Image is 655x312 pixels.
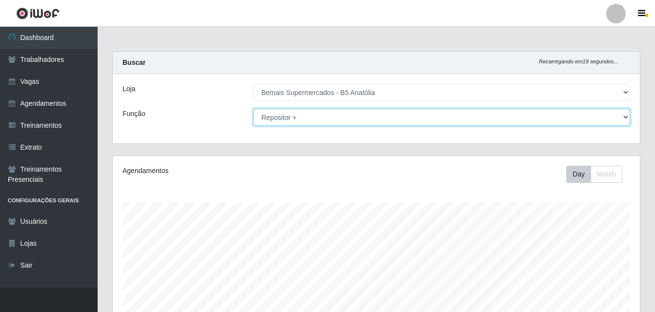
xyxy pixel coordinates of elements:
[16,7,60,19] img: CoreUI Logo
[566,166,622,183] div: First group
[539,58,618,64] i: Recarregando em 19 segundos...
[123,109,145,119] label: Função
[123,166,326,176] div: Agendamentos
[591,166,622,183] button: Month
[123,58,145,66] strong: Buscar
[566,166,591,183] button: Day
[566,166,630,183] div: Toolbar with button groups
[123,84,135,94] label: Loja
